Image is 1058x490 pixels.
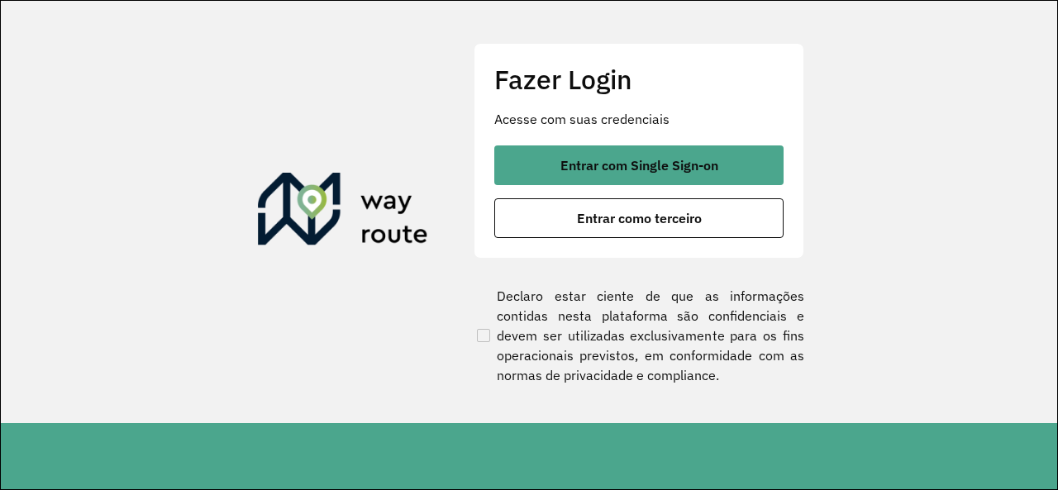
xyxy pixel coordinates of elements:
[494,64,784,95] h2: Fazer Login
[494,109,784,129] p: Acesse com suas credenciais
[494,145,784,185] button: button
[258,173,428,252] img: Roteirizador AmbevTech
[494,198,784,238] button: button
[474,286,804,385] label: Declaro estar ciente de que as informações contidas nesta plataforma são confidenciais e devem se...
[577,212,702,225] span: Entrar como terceiro
[560,159,718,172] span: Entrar com Single Sign-on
